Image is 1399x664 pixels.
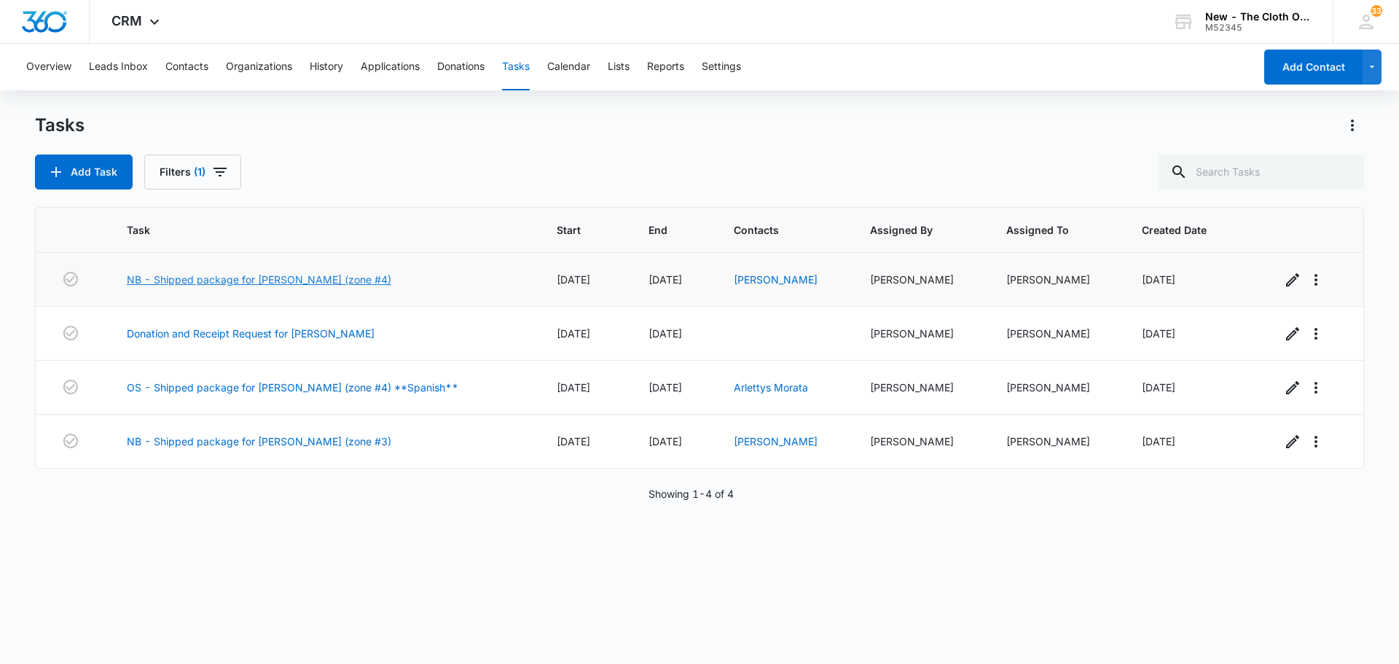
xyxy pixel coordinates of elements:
a: Arlettys Morata [734,381,808,394]
button: Lists [608,44,630,90]
div: account name [1205,11,1312,23]
button: Calendar [547,44,590,90]
div: notifications count [1371,5,1382,17]
button: Add Task [35,155,133,190]
div: [PERSON_NAME] [870,434,971,449]
button: Contacts [165,44,208,90]
button: Organizations [226,44,292,90]
button: Tasks [502,44,530,90]
button: Actions [1341,114,1364,137]
button: Leads Inbox [89,44,148,90]
p: Showing 1-4 of 4 [648,486,734,501]
button: History [310,44,343,90]
span: [DATE] [648,327,682,340]
span: 33 [1371,5,1382,17]
button: Donations [437,44,485,90]
button: Applications [361,44,420,90]
a: [PERSON_NAME] [734,273,818,286]
span: [DATE] [1142,381,1175,394]
span: [DATE] [1142,435,1175,448]
span: Assigned By [870,222,950,238]
div: account id [1205,23,1312,33]
span: [DATE] [648,435,682,448]
a: Donation and Receipt Request for [PERSON_NAME] [127,326,375,341]
div: [PERSON_NAME] [1006,326,1108,341]
input: Search Tasks [1159,155,1364,190]
a: [PERSON_NAME] [734,435,818,448]
span: [DATE] [557,273,590,286]
div: [PERSON_NAME] [870,380,971,395]
span: Created Date [1142,222,1224,238]
span: [DATE] [557,381,590,394]
span: [DATE] [648,381,682,394]
a: OS - Shipped package for [PERSON_NAME] (zone #4) **Spanish** [127,380,458,395]
h1: Tasks [35,114,85,136]
a: NB - Shipped package for [PERSON_NAME] (zone #3) [127,434,391,449]
div: [PERSON_NAME] [1006,272,1108,287]
span: CRM [111,13,142,28]
a: NB - Shipped package for [PERSON_NAME] (zone #4) [127,272,391,287]
span: (1) [194,167,205,177]
span: Task [127,222,501,238]
span: Start [557,222,592,238]
button: Reports [647,44,684,90]
span: [DATE] [648,273,682,286]
button: Add Contact [1264,50,1363,85]
span: [DATE] [557,327,590,340]
span: [DATE] [1142,273,1175,286]
div: [PERSON_NAME] [1006,434,1108,449]
span: [DATE] [1142,327,1175,340]
span: End [648,222,678,238]
button: Overview [26,44,71,90]
div: [PERSON_NAME] [870,326,971,341]
span: Assigned To [1006,222,1086,238]
span: Contacts [734,222,814,238]
span: [DATE] [557,435,590,448]
button: Filters(1) [144,155,241,190]
div: [PERSON_NAME] [870,272,971,287]
button: Settings [702,44,741,90]
div: [PERSON_NAME] [1006,380,1108,395]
